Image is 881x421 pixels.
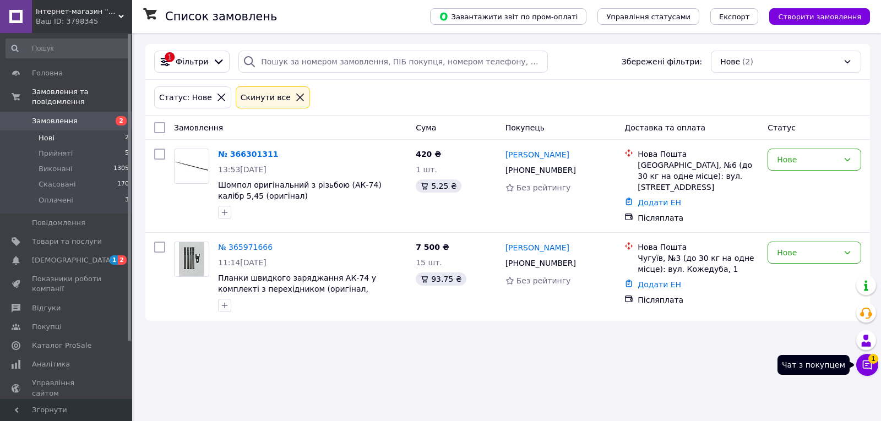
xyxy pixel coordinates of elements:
span: Показники роботи компанії [32,274,102,294]
span: Виконані [39,164,73,174]
a: Додати ЕН [638,280,681,289]
div: Нова Пошта [638,149,759,160]
span: Покупці [32,322,62,332]
a: № 365971666 [218,243,273,251]
span: Нові [39,133,55,143]
div: Післяплата [638,212,759,223]
a: Планки швидкого заряджання АК-74 у комплекті з перехідником (оригінал, радянського виробництва) [218,274,376,304]
div: Ваш ID: 3798345 [36,17,132,26]
div: 93.75 ₴ [416,272,466,286]
span: Відгуки [32,303,61,313]
span: Без рейтингу [516,183,571,192]
a: № 366301311 [218,150,278,158]
span: 3 [125,195,129,205]
span: Оплачені [39,195,73,205]
span: Замовлення [32,116,78,126]
span: 1 шт. [416,165,437,174]
span: Покупець [505,123,545,132]
div: [PHONE_NUMBER] [503,255,578,271]
span: Нове [720,56,740,67]
span: 420 ₴ [416,150,441,158]
button: Управління статусами [597,8,699,25]
span: 2 [125,133,129,143]
span: Товари та послуги [32,237,102,247]
span: Управління сайтом [32,378,102,398]
span: Замовлення та повідомлення [32,87,132,107]
a: Додати ЕН [638,198,681,207]
span: 13:53[DATE] [218,165,267,174]
input: Пошук [6,39,130,58]
a: [PERSON_NAME] [505,149,569,160]
div: Cкинути все [238,91,293,103]
span: 7 500 ₴ [416,243,449,251]
a: Шомпол оригінальний з різьбою (АК-74) калібр 5,45 (оригінал) [218,181,382,200]
span: Головна [32,68,63,78]
a: Створити замовлення [758,12,870,20]
span: Каталог ProSale [32,341,91,351]
div: Післяплата [638,294,759,305]
div: Чугуїв, №3 (до 30 кг на одне місце): вул. Кожедуба, 1 [638,253,759,275]
img: Фото товару [179,242,205,276]
span: Замовлення [174,123,223,132]
a: [PERSON_NAME] [505,242,569,253]
span: 1 [110,255,118,265]
span: 5 [125,149,129,158]
span: 2 [116,116,127,125]
span: [DEMOGRAPHIC_DATA] [32,255,113,265]
span: Завантажити звіт по пром-оплаті [439,12,578,21]
h1: Список замовлень [165,10,277,23]
span: Створити замовлення [778,13,861,21]
span: (2) [742,57,753,66]
div: 5.25 ₴ [416,179,461,193]
div: Нова Пошта [638,242,759,253]
span: Прийняті [39,149,73,158]
span: Аналітика [32,359,70,369]
button: Завантажити звіт по пром-оплаті [430,8,586,25]
div: [GEOGRAPHIC_DATA], №6 (до 30 кг на одне місце): вул. [STREET_ADDRESS] [638,160,759,193]
a: Фото товару [174,242,209,277]
span: Статус [768,123,796,132]
span: Фільтри [176,56,208,67]
img: Фото товару [175,157,209,175]
button: Створити замовлення [769,8,870,25]
span: 2 [118,255,127,265]
span: Без рейтингу [516,276,571,285]
span: 1 [868,354,878,364]
span: 170 [117,179,129,189]
div: Нове [777,247,839,259]
span: Експорт [719,13,750,21]
div: Нове [777,154,839,166]
span: Управління статусами [606,13,690,21]
div: Чат з покупцем [777,355,850,375]
button: Експорт [710,8,759,25]
span: Скасовані [39,179,76,189]
span: Збережені фільтри: [622,56,702,67]
span: 15 шт. [416,258,442,267]
span: 11:14[DATE] [218,258,267,267]
a: Фото товару [174,149,209,184]
span: 1305 [113,164,129,174]
span: Інтернет-магазин "ТСК Едельвейс" [36,7,118,17]
div: [PHONE_NUMBER] [503,162,578,178]
span: Повідомлення [32,218,85,228]
div: Статус: Нове [157,91,214,103]
span: Доставка та оплата [624,123,705,132]
input: Пошук за номером замовлення, ПІБ покупця, номером телефону, Email, номером накладної [238,51,548,73]
button: Чат з покупцем1 [856,354,878,376]
span: Cума [416,123,436,132]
